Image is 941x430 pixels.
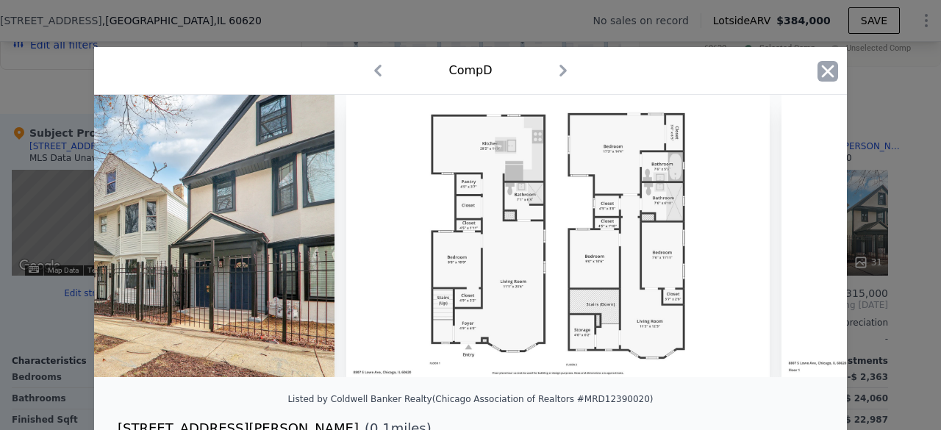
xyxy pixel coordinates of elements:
[287,394,653,404] div: Listed by Coldwell Banker Realty (Chicago Association of Realtors #MRD12390020)
[448,62,492,79] div: Comp D
[346,95,770,377] img: Property Img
